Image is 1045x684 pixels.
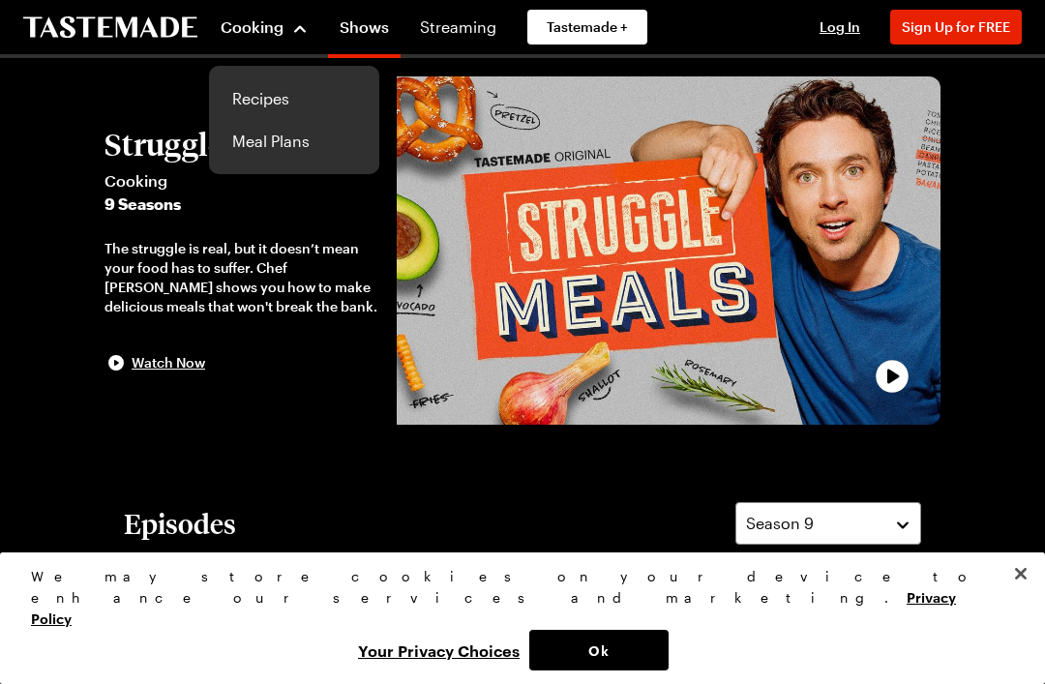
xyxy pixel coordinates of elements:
button: Your Privacy Choices [348,630,529,670]
div: We may store cookies on your device to enhance our services and marketing. [31,566,998,630]
a: Meal Plans [221,120,368,163]
button: Ok [529,630,669,670]
div: Cooking [209,66,379,174]
div: Privacy [31,566,998,670]
a: Recipes [221,77,368,120]
button: Cooking [221,4,309,50]
button: Close [1000,552,1042,595]
span: Cooking [221,17,284,36]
